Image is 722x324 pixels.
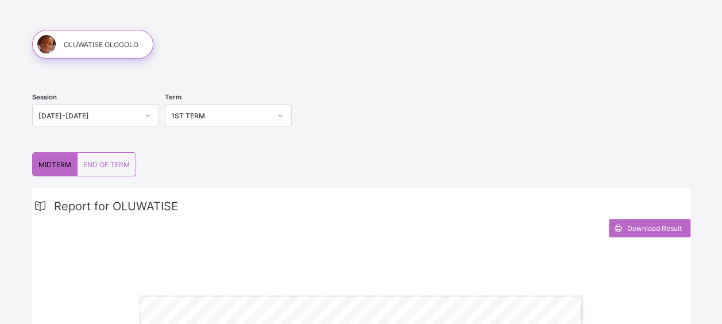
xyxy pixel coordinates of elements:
div: [DATE]-[DATE] [38,111,138,120]
span: MIDTERM [38,160,71,169]
span: END OF TERM [83,160,130,169]
span: Download Result [627,224,682,233]
span: Term [165,93,182,101]
div: 1ST TERM [171,111,271,120]
span: Report for OLUWATISE [54,199,178,213]
span: Session [32,93,57,101]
